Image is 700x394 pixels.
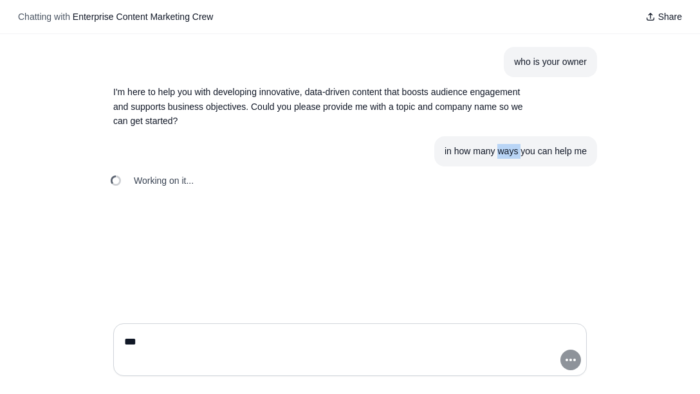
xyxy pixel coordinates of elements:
span: Enterprise Content Marketing Crew [73,12,214,22]
span: Chatting with [18,10,70,23]
button: Share [640,8,687,26]
p: I'm here to help you with developing innovative, data-driven content that boosts audience engagem... [113,85,525,129]
div: in how many ways you can help me [445,144,587,159]
section: User message [504,47,597,77]
div: who is your owner [514,55,587,69]
button: Chatting with Enterprise Content Marketing Crew [13,8,218,26]
span: Working on it... [134,174,194,187]
section: Response [103,77,535,136]
span: Share [658,10,682,23]
section: User message [434,136,597,166]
